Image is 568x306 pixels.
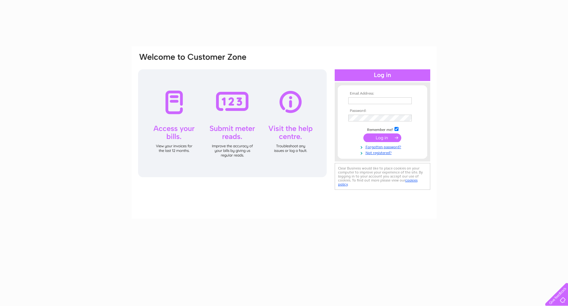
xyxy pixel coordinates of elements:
[347,92,418,96] th: Email Address:
[363,133,401,142] input: Submit
[347,109,418,113] th: Password:
[335,163,430,190] div: Clear Business would like to place cookies on your computer to improve your experience of the sit...
[348,144,418,149] a: Forgotten password?
[338,178,418,186] a: cookies policy
[348,149,418,155] a: Not registered?
[347,126,418,132] td: Remember me?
